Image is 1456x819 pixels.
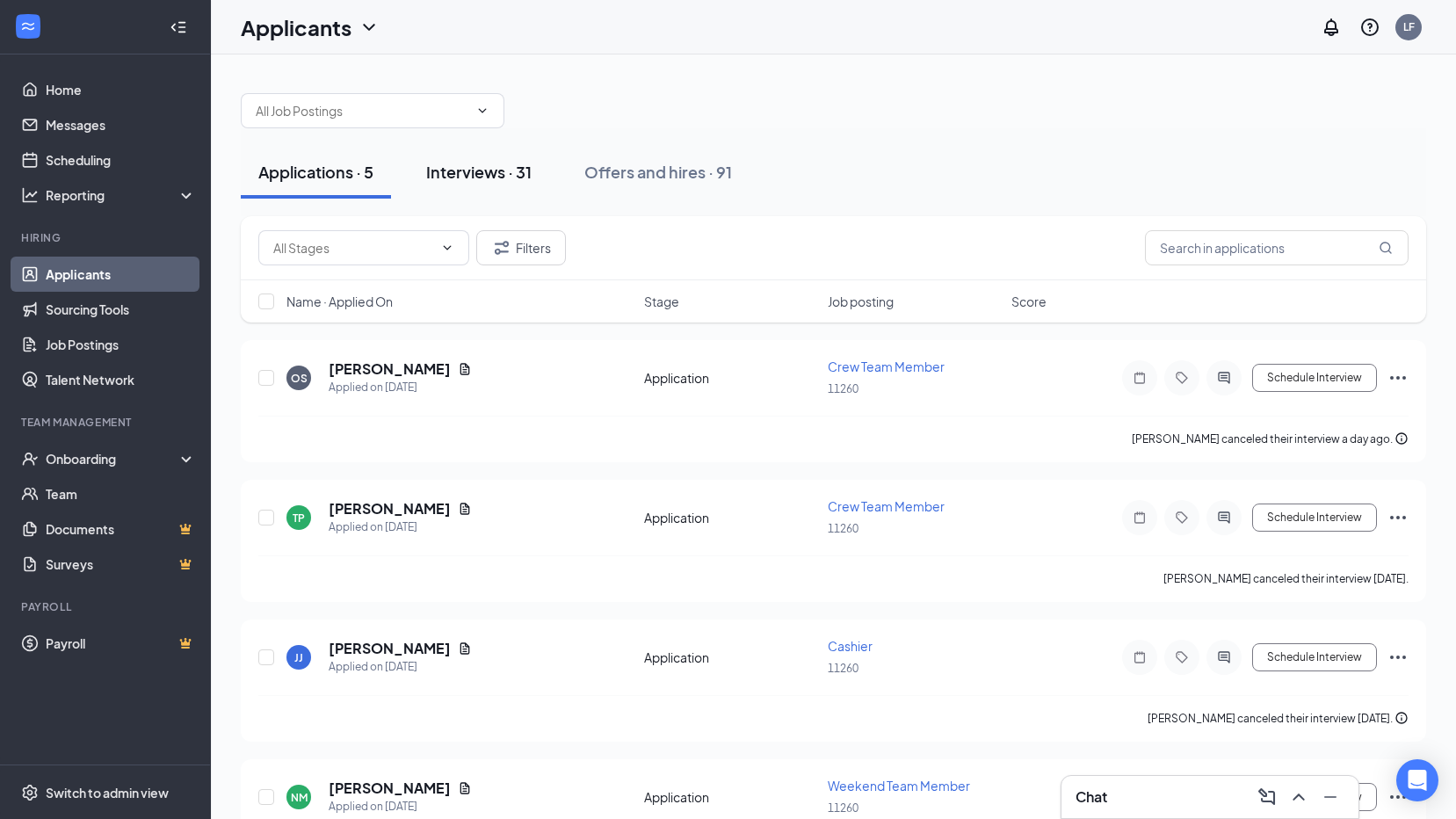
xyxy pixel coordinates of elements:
[1320,786,1341,808] svg: Minimize
[46,450,181,467] div: Onboarding
[1011,293,1047,310] span: Score
[458,781,472,795] svg: Document
[329,779,451,798] h5: [PERSON_NAME]
[1252,643,1377,671] button: Schedule Interview
[21,450,39,467] svg: UserCheck
[426,161,532,183] div: Interviews · 31
[1394,711,1409,725] svg: Info
[329,379,472,396] div: Applied on [DATE]
[329,658,472,676] div: Applied on [DATE]
[1148,710,1409,728] div: [PERSON_NAME] canceled their interview [DATE].
[1145,230,1409,265] input: Search in applications
[1288,786,1309,808] svg: ChevronUp
[46,72,196,107] a: Home
[644,293,679,310] span: Stage
[46,107,196,142] a: Messages
[1171,650,1192,664] svg: Tag
[828,498,945,514] span: Crew Team Member
[329,499,451,518] h5: [PERSON_NAME]
[1252,504,1377,532] button: Schedule Interview
[46,362,196,397] a: Talent Network
[1213,511,1235,525] svg: ActiveChat
[1132,431,1409,448] div: [PERSON_NAME] canceled their interview a day ago.
[46,626,196,661] a: PayrollCrown
[828,801,858,815] span: 11260
[1129,371,1150,385] svg: Note
[273,238,433,257] input: All Stages
[458,362,472,376] svg: Document
[46,186,197,204] div: Reporting
[1394,431,1409,446] svg: Info
[291,371,308,386] div: OS
[475,104,489,118] svg: ChevronDown
[294,650,303,665] div: JJ
[46,142,196,178] a: Scheduling
[644,788,817,806] div: Application
[258,161,373,183] div: Applications · 5
[1171,511,1192,525] svg: Tag
[584,161,732,183] div: Offers and hires · 91
[1163,570,1409,588] div: [PERSON_NAME] canceled their interview [DATE].
[440,241,454,255] svg: ChevronDown
[1076,787,1107,807] h3: Chat
[359,17,380,38] svg: ChevronDown
[21,415,192,430] div: Team Management
[241,12,351,42] h1: Applicants
[476,230,566,265] button: Filter Filters
[1129,650,1150,664] svg: Note
[293,511,305,525] div: TP
[21,186,39,204] svg: Analysis
[329,639,451,658] h5: [PERSON_NAME]
[1359,17,1380,38] svg: QuestionInfo
[1129,511,1150,525] svg: Note
[46,476,196,511] a: Team
[291,790,308,805] div: NM
[458,502,472,516] svg: Document
[1253,783,1281,811] button: ComposeMessage
[828,638,873,654] span: Cashier
[21,784,39,801] svg: Settings
[1285,783,1313,811] button: ChevronUp
[1379,241,1393,255] svg: MagnifyingGlass
[286,293,393,310] span: Name · Applied On
[1321,17,1342,38] svg: Notifications
[828,662,858,675] span: 11260
[1387,367,1409,388] svg: Ellipses
[644,369,817,387] div: Application
[458,641,472,656] svg: Document
[828,522,858,535] span: 11260
[644,649,817,666] div: Application
[21,230,192,245] div: Hiring
[491,237,512,258] svg: Filter
[644,509,817,526] div: Application
[21,599,192,614] div: Payroll
[46,511,196,547] a: DocumentsCrown
[1387,647,1409,668] svg: Ellipses
[329,359,451,379] h5: [PERSON_NAME]
[828,293,894,310] span: Job posting
[46,784,169,801] div: Switch to admin view
[329,798,472,815] div: Applied on [DATE]
[1387,507,1409,528] svg: Ellipses
[329,518,472,536] div: Applied on [DATE]
[256,101,468,120] input: All Job Postings
[46,292,196,327] a: Sourcing Tools
[828,359,945,374] span: Crew Team Member
[828,382,858,395] span: 11260
[1257,786,1278,808] svg: ComposeMessage
[1252,364,1377,392] button: Schedule Interview
[1316,783,1344,811] button: Minimize
[1213,371,1235,385] svg: ActiveChat
[1387,786,1409,808] svg: Ellipses
[170,18,187,36] svg: Collapse
[46,547,196,582] a: SurveysCrown
[46,327,196,362] a: Job Postings
[828,778,970,794] span: Weekend Team Member
[1171,371,1192,385] svg: Tag
[1213,650,1235,664] svg: ActiveChat
[19,18,37,35] svg: WorkstreamLogo
[1403,19,1415,34] div: LF
[46,257,196,292] a: Applicants
[1396,759,1438,801] div: Open Intercom Messenger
